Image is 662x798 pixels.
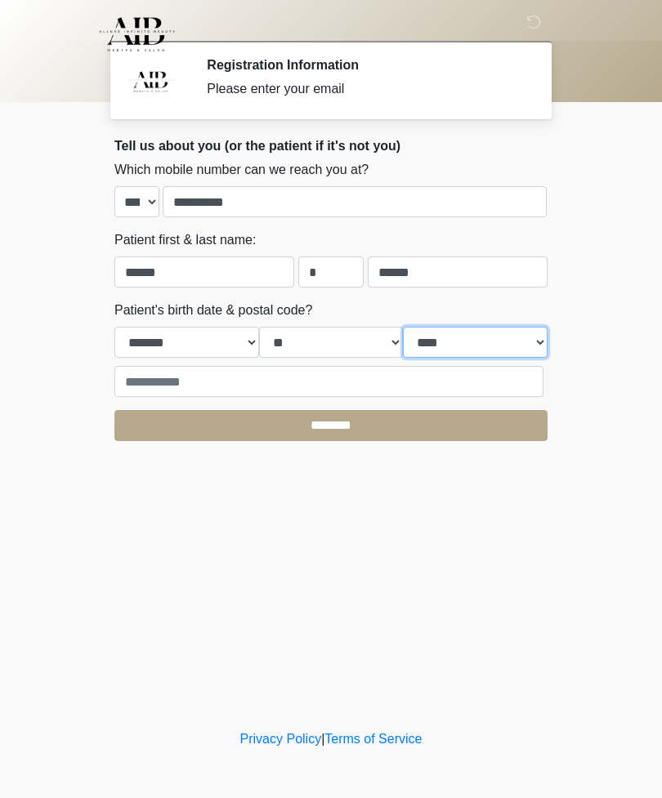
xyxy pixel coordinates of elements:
label: Which mobile number can we reach you at? [114,160,369,180]
label: Patient's birth date & postal code? [114,301,312,320]
div: Please enter your email [207,79,523,99]
img: Allure Infinite Beauty Logo [98,12,176,56]
h2: Tell us about you (or the patient if it's not you) [114,138,548,154]
a: | [321,732,324,746]
img: Agent Avatar [127,57,176,106]
a: Privacy Policy [240,732,322,746]
a: Terms of Service [324,732,422,746]
label: Patient first & last name: [114,230,256,250]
